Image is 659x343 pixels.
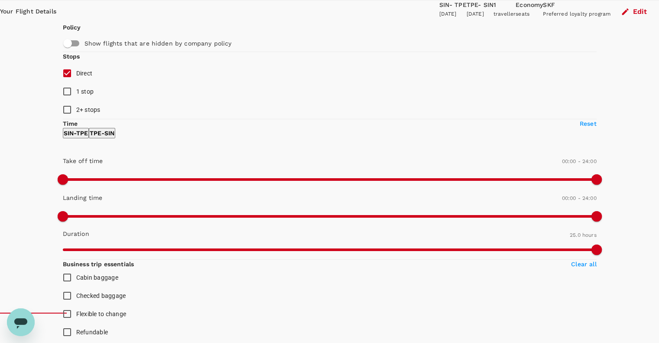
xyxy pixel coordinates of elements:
[562,195,597,201] span: 00:00 - 24:00
[580,119,597,128] p: Reset
[493,10,516,19] div: traveller
[571,260,596,268] p: Clear all
[562,158,597,164] span: 00:00 - 24:00
[63,157,103,165] p: Take off time
[439,10,466,19] div: [DATE]
[76,292,126,299] span: Checked baggage
[516,10,543,19] div: seats
[63,229,89,238] p: Duration
[467,0,493,10] div: TPE - SIN
[543,10,610,19] div: Preferred loyalty program
[63,53,80,60] strong: Stops
[63,23,104,32] p: Policy
[63,193,103,202] p: Landing time
[543,0,610,10] div: SKF
[84,39,507,48] p: Show flights that are hidden by company policy
[64,129,88,137] p: SIN - TPE
[76,70,93,77] span: Direct
[63,119,78,128] p: Time
[516,0,543,10] div: Economy
[610,0,659,23] button: Edit
[63,261,134,268] strong: Business trip essentials
[76,274,118,281] span: Cabin baggage
[493,0,516,10] div: 1
[76,106,101,113] span: 2+ stops
[76,329,108,336] span: Refundable
[570,232,597,238] span: 25.0 hours
[76,310,127,317] span: Flexible to change
[7,308,35,336] iframe: Button to launch messaging window
[467,10,493,19] div: [DATE]
[76,88,94,95] span: 1 stop
[90,129,114,137] p: TPE - SIN
[439,0,466,10] div: SIN - TPE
